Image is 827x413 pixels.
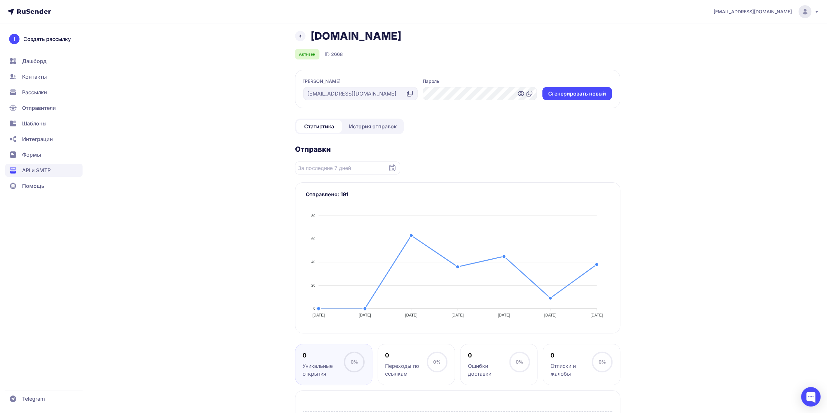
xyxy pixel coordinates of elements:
[303,78,341,84] label: [PERSON_NAME]
[22,395,45,403] span: Telegram
[550,352,592,359] div: 0
[5,392,83,405] a: Telegram
[468,352,509,359] div: 0
[311,30,401,43] h1: [DOMAIN_NAME]
[468,362,509,378] div: Ошибки доставки
[325,50,343,58] div: ID
[331,51,343,58] span: 2668
[312,313,325,317] tspan: [DATE]
[433,359,441,365] span: 0%
[311,237,315,241] tspan: 60
[313,306,315,310] tspan: 0
[544,313,556,317] tspan: [DATE]
[22,151,41,159] span: Формы
[405,313,417,317] tspan: [DATE]
[349,123,397,130] span: История отправок
[23,35,71,43] span: Создать рассылку
[451,313,464,317] tspan: [DATE]
[303,362,344,378] div: Уникальные открытия
[22,104,56,112] span: Отправители
[385,362,426,378] div: Переходы по ссылкам
[22,73,47,81] span: Контакты
[306,190,610,198] h3: Отправлено: 191
[516,359,523,365] span: 0%
[296,120,342,133] a: Статистика
[590,313,603,317] tspan: [DATE]
[22,88,47,96] span: Рассылки
[714,8,792,15] span: [EMAIL_ADDRESS][DOMAIN_NAME]
[303,352,344,359] div: 0
[295,145,620,154] h2: Отправки
[295,161,400,174] input: Datepicker input
[351,359,358,365] span: 0%
[304,123,334,130] span: Статистика
[599,359,606,365] span: 0%
[358,313,371,317] tspan: [DATE]
[311,214,315,218] tspan: 80
[497,313,510,317] tspan: [DATE]
[22,120,46,127] span: Шаблоны
[22,57,46,65] span: Дашборд
[311,283,315,287] tspan: 20
[343,120,403,133] a: История отправок
[22,135,53,143] span: Интеграции
[311,260,315,264] tspan: 40
[299,52,315,57] span: Активен
[550,362,592,378] div: Отписки и жалобы
[542,87,612,100] button: Cгенерировать новый
[423,78,439,84] label: Пароль
[385,352,426,359] div: 0
[22,182,44,190] span: Помощь
[22,166,51,174] span: API и SMTP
